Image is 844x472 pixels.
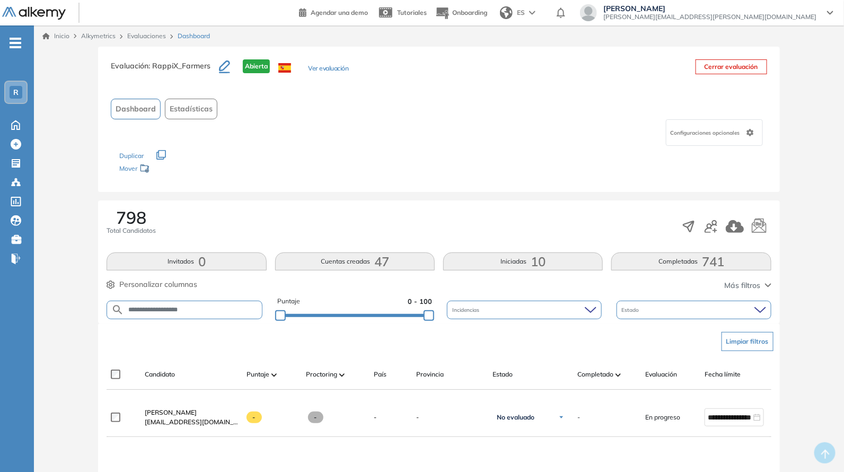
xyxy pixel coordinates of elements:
img: Ícono de flecha [558,414,565,421]
span: Puntaje [277,296,300,307]
button: Ver evaluación [308,64,348,75]
span: En progreso [645,413,680,422]
span: Total Candidatos [107,226,156,235]
button: Personalizar columnas [107,279,197,290]
img: [missing "en.ARROW_ALT" translation] [339,373,345,377]
span: Estado [493,370,513,379]
img: ESP [278,63,291,73]
span: - [308,412,323,423]
button: Iniciadas10 [443,252,603,270]
span: [EMAIL_ADDRESS][DOMAIN_NAME] [145,417,238,427]
a: Evaluaciones [127,32,166,40]
span: Tutoriales [397,8,427,16]
span: [PERSON_NAME][EMAIL_ADDRESS][PERSON_NAME][DOMAIN_NAME] [603,13,816,21]
button: Limpiar filtros [722,332,773,351]
span: Configuraciones opcionales [671,129,742,137]
img: Logo [2,7,66,20]
span: Personalizar columnas [119,279,197,290]
span: Agendar una demo [311,8,368,16]
img: [missing "en.ARROW_ALT" translation] [271,373,277,377]
span: : RappiX_Farmers [148,61,210,71]
div: Incidencias [447,301,602,319]
a: Agendar una demo [299,5,368,18]
span: Alkymetrics [81,32,116,40]
img: SEARCH_ALT [111,303,124,317]
span: R [13,88,19,97]
span: [PERSON_NAME] [145,408,197,416]
span: Dashboard [178,31,210,41]
h3: Evaluación [111,59,219,82]
div: Estado [617,301,771,319]
div: Mover [119,160,225,179]
span: Abierta [243,59,270,73]
span: No evaluado [497,413,534,422]
span: Fecha límite [705,370,741,379]
span: ES [517,8,525,18]
span: - [577,413,580,422]
img: arrow [529,11,535,15]
button: Invitados0 [107,252,266,270]
div: Configuraciones opcionales [666,119,763,146]
button: Dashboard [111,99,161,119]
span: Puntaje [247,370,269,379]
img: world [500,6,513,19]
button: Cerrar evaluación [696,59,767,74]
button: Cuentas creadas47 [275,252,435,270]
a: Inicio [42,31,69,41]
span: Estadísticas [170,103,213,115]
button: Estadísticas [165,99,217,119]
span: Duplicar [119,152,144,160]
span: Onboarding [452,8,487,16]
span: Candidato [145,370,175,379]
span: [PERSON_NAME] [603,4,816,13]
span: Completado [577,370,613,379]
span: 798 [116,209,146,226]
span: Más filtros [725,280,761,291]
span: Dashboard [116,103,156,115]
span: Evaluación [645,370,677,379]
i: - [10,42,21,44]
span: - [416,413,484,422]
span: Proctoring [306,370,337,379]
button: Onboarding [435,2,487,24]
span: Estado [622,306,641,314]
a: [PERSON_NAME] [145,408,238,417]
img: [missing "en.ARROW_ALT" translation] [616,373,621,377]
span: - [247,412,262,423]
span: 0 - 100 [408,296,432,307]
span: - [374,413,376,422]
button: Más filtros [725,280,771,291]
span: País [374,370,386,379]
span: Incidencias [452,306,481,314]
button: Completadas741 [611,252,771,270]
span: Provincia [416,370,444,379]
